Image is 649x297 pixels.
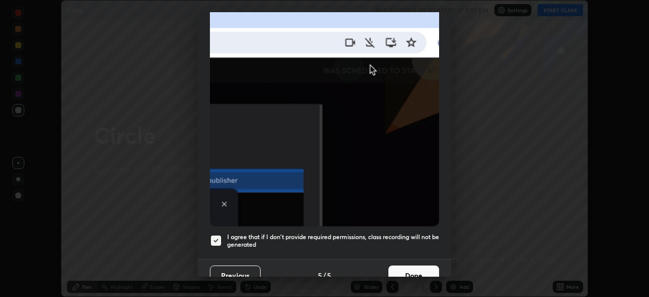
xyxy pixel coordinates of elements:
h4: 5 [318,270,322,281]
h4: / [323,270,326,281]
h4: 5 [327,270,331,281]
img: downloads-permission-blocked.gif [210,5,439,226]
button: Previous [210,266,261,286]
h5: I agree that if I don't provide required permissions, class recording will not be generated [227,233,439,249]
button: Done [388,266,439,286]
